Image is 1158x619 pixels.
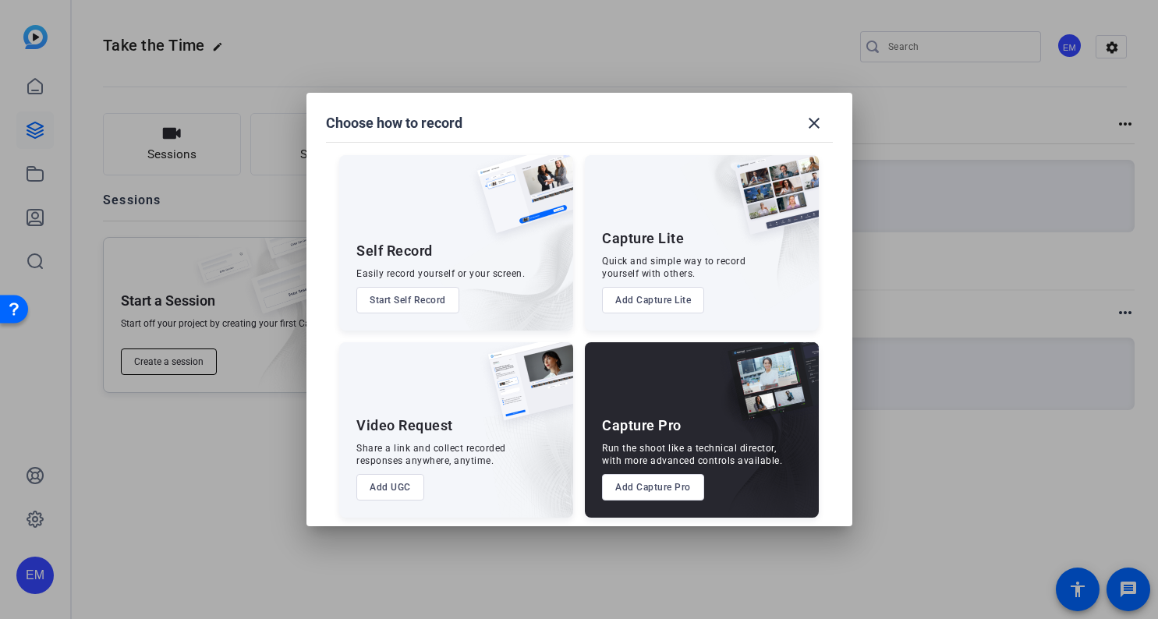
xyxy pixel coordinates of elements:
[602,442,782,467] div: Run the shoot like a technical director, with more advanced controls available.
[437,189,573,331] img: embarkstudio-self-record.png
[356,474,424,501] button: Add UGC
[716,342,819,437] img: capture-pro.png
[466,155,573,249] img: self-record.png
[602,229,684,248] div: Capture Lite
[722,155,819,250] img: capture-lite.png
[602,474,704,501] button: Add Capture Pro
[602,416,682,435] div: Capture Pro
[483,391,573,518] img: embarkstudio-ugc-content.png
[356,267,525,280] div: Easily record yourself or your screen.
[703,362,819,518] img: embarkstudio-capture-pro.png
[805,114,823,133] mat-icon: close
[326,114,462,133] h1: Choose how to record
[602,255,745,280] div: Quick and simple way to record yourself with others.
[356,242,433,260] div: Self Record
[356,442,506,467] div: Share a link and collect recorded responses anywhere, anytime.
[602,287,704,313] button: Add Capture Lite
[476,342,573,437] img: ugc-content.png
[356,416,453,435] div: Video Request
[356,287,459,313] button: Start Self Record
[679,155,819,311] img: embarkstudio-capture-lite.png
